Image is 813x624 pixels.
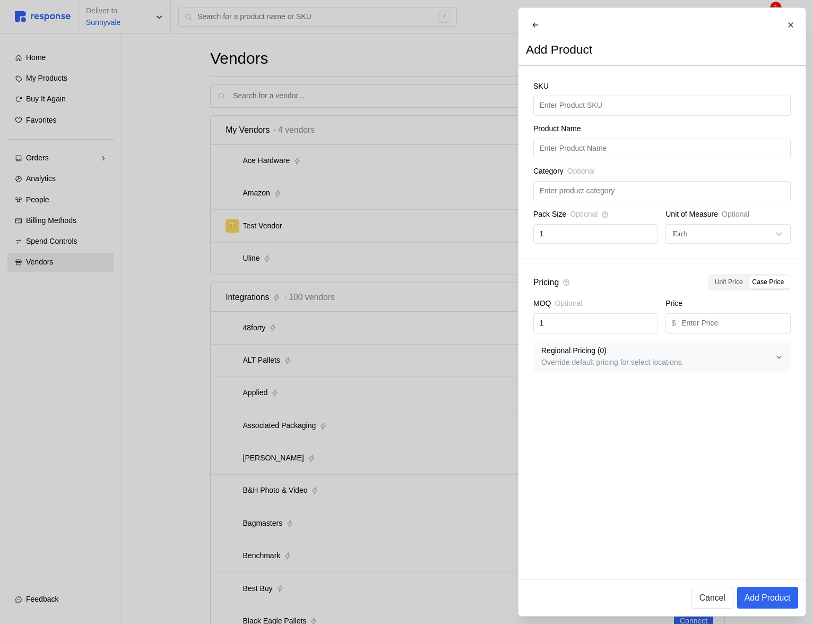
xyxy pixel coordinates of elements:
span: Unit Price [714,278,742,286]
p: Pricing [533,276,559,289]
h2: Add Product [526,41,592,58]
input: Enter Pack Size [539,225,652,244]
div: Pack Size [533,209,658,224]
span: Optional [555,298,582,310]
input: Enter MOQ [539,314,652,333]
div: MOQ [533,298,658,313]
input: Enter product category [539,182,784,201]
p: $ [671,318,676,329]
input: Enter Product SKU [539,96,784,115]
div: Category [533,166,791,181]
button: Regional Pricing (0)Override default pricing for select locations. [534,341,790,372]
p: Add Product [744,591,790,604]
span: Case Price [752,278,784,286]
div: SKU [533,81,791,96]
div: Product Name [533,123,791,139]
span: Optional [567,166,594,177]
input: Enter Price [681,314,784,333]
button: Add Product [737,587,798,609]
p: Unit of Measure [665,209,718,220]
p: Override default pricing for select locations. [541,357,775,369]
p: Cancel [699,591,725,604]
p: Optional [722,209,749,220]
span: Optional [570,209,598,220]
div: Price [665,298,790,313]
button: Cancel [691,587,733,609]
input: Enter Product Name [539,139,784,158]
p: Regional Pricing ( 0 ) [541,345,775,357]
